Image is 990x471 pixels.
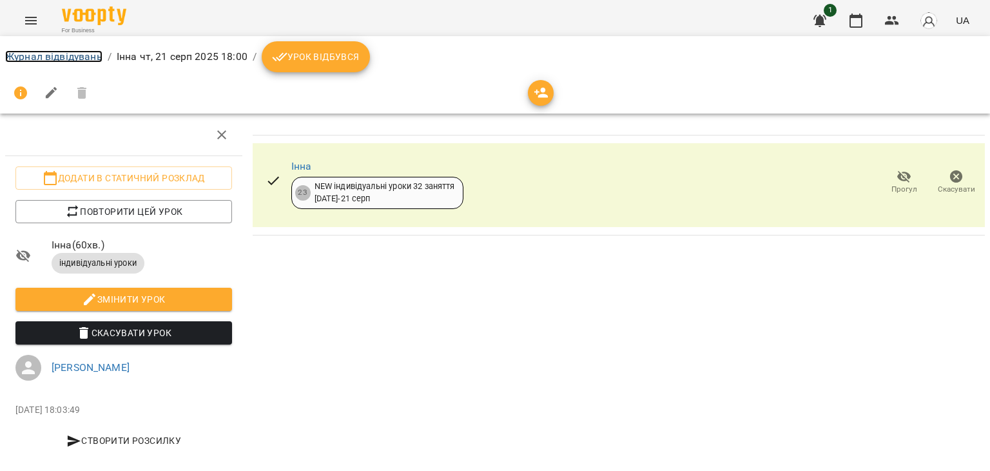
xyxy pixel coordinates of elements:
span: Урок відбувся [272,49,360,65]
p: Інна чт, 21 серп 2025 18:00 [117,49,247,65]
a: Журнал відвідувань [5,50,102,63]
button: Урок відбувся [262,41,370,72]
button: Скасувати [930,165,982,201]
span: Скасувати Урок [26,325,222,341]
span: Інна ( 60 хв. ) [52,237,232,253]
a: [PERSON_NAME] [52,361,130,374]
img: avatar_s.png [920,12,938,30]
li: / [253,49,257,65]
button: Скасувати Урок [15,321,232,345]
div: NEW індивідуальні уроки 32 заняття [DATE] - 21 серп [315,181,455,205]
p: [DATE] 18:03:49 [15,404,232,417]
span: Додати в статичний розклад [26,170,222,186]
button: Прогул [878,165,930,201]
span: Повторити цей урок [26,204,222,219]
img: Voopty Logo [62,6,126,25]
button: Змінити урок [15,288,232,311]
a: Інна [291,160,312,172]
div: 23 [295,185,311,201]
span: Змінити урок [26,292,222,307]
button: UA [951,8,975,32]
button: Menu [15,5,46,36]
span: 1 [824,4,837,17]
span: For Business [62,26,126,35]
button: Повторити цей урок [15,200,232,223]
nav: breadcrumb [5,41,985,72]
li: / [108,49,112,65]
span: Прогул [891,184,917,195]
button: Додати в статичний розклад [15,166,232,190]
span: Скасувати [938,184,975,195]
span: Створити розсилку [21,433,227,448]
span: індивідуальні уроки [52,257,144,269]
button: Створити розсилку [15,429,232,452]
span: UA [956,14,969,27]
